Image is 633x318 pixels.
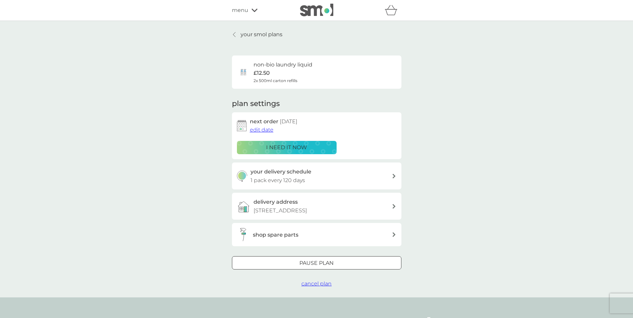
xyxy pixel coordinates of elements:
[299,259,334,267] p: Pause plan
[254,60,312,69] h6: non-bio laundry liquid
[266,143,307,152] p: i need it now
[301,279,332,288] button: cancel plan
[254,77,297,84] span: 2x 500ml carton refills
[254,198,298,206] h3: delivery address
[250,117,297,126] h2: next order
[254,206,307,215] p: [STREET_ADDRESS]
[232,99,280,109] h2: plan settings
[232,193,401,220] a: delivery address[STREET_ADDRESS]
[301,280,332,287] span: cancel plan
[232,6,248,15] span: menu
[237,141,337,154] button: i need it now
[250,127,273,133] span: edit date
[241,30,282,39] p: your smol plans
[254,69,270,77] p: £12.50
[232,223,401,246] button: shop spare parts
[251,167,311,176] h3: your delivery schedule
[253,231,298,239] h3: shop spare parts
[237,65,250,79] img: non-bio laundry liquid
[232,256,401,269] button: Pause plan
[300,4,333,16] img: smol
[250,126,273,134] button: edit date
[251,176,305,185] p: 1 pack every 120 days
[280,118,297,125] span: [DATE]
[385,4,401,17] div: basket
[232,30,282,39] a: your smol plans
[232,162,401,189] button: your delivery schedule1 pack every 120 days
